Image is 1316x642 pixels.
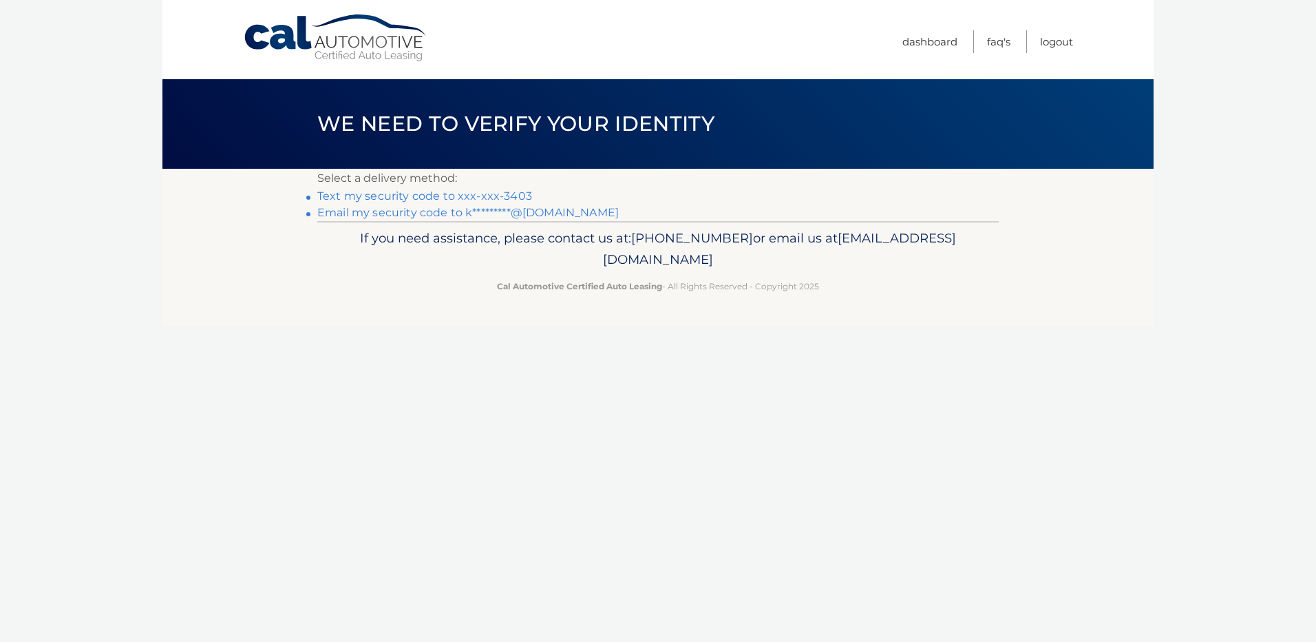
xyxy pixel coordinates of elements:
strong: Cal Automotive Certified Auto Leasing [497,281,662,291]
a: Email my security code to k*********@[DOMAIN_NAME] [317,206,619,219]
a: FAQ's [987,30,1010,53]
p: If you need assistance, please contact us at: or email us at [326,227,990,271]
a: Logout [1040,30,1073,53]
p: - All Rights Reserved - Copyright 2025 [326,279,990,293]
a: Dashboard [902,30,957,53]
span: [PHONE_NUMBER] [631,230,753,246]
a: Cal Automotive [243,14,429,63]
span: We need to verify your identity [317,111,714,136]
a: Text my security code to xxx-xxx-3403 [317,189,532,203]
p: Select a delivery method: [317,169,999,188]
